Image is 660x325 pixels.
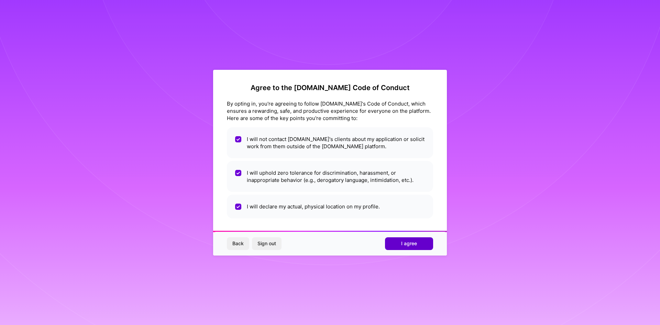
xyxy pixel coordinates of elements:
div: By opting in, you're agreeing to follow [DOMAIN_NAME]'s Code of Conduct, which ensures a rewardin... [227,100,433,122]
li: I will not contact [DOMAIN_NAME]'s clients about my application or solicit work from them outside... [227,127,433,158]
span: Back [232,240,244,247]
h2: Agree to the [DOMAIN_NAME] Code of Conduct [227,84,433,92]
span: I agree [401,240,417,247]
button: Back [227,237,249,250]
button: I agree [385,237,433,250]
button: Sign out [252,237,282,250]
li: I will uphold zero tolerance for discrimination, harassment, or inappropriate behavior (e.g., der... [227,161,433,192]
li: I will declare my actual, physical location on my profile. [227,195,433,218]
span: Sign out [257,240,276,247]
